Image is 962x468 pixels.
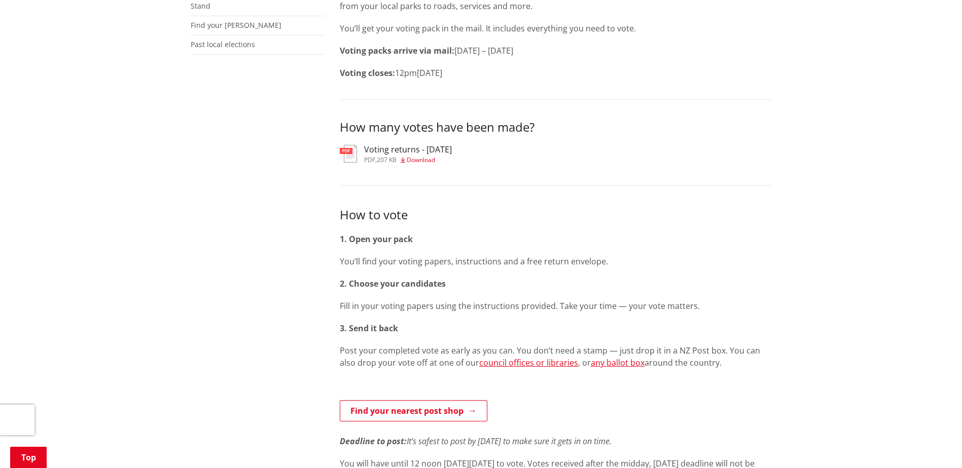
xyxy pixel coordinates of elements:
[340,45,454,56] strong: Voting packs arrive via mail:
[340,400,487,421] a: Find your nearest post shop
[10,447,47,468] a: Top
[479,357,578,368] a: council offices or libraries
[340,45,772,57] p: [DATE] – [DATE]
[191,40,255,49] a: Past local elections
[364,157,452,163] div: ,
[340,145,357,163] img: document-pdf.svg
[340,436,407,447] em: Deadline to post:
[340,278,446,289] strong: 2. Choose your candidates
[340,67,395,79] strong: Voting closes:
[377,155,397,164] span: 207 KB
[191,20,281,30] a: Find your [PERSON_NAME]
[340,206,772,223] h3: How to vote
[364,145,452,154] h3: Voting returns - [DATE]
[340,344,772,369] p: Post your completed vote as early as you can. You don’t need a stamp — just drop it in a NZ Post ...
[395,67,442,79] span: 12pm[DATE]
[340,233,413,245] strong: 1. Open your pack
[340,323,398,334] strong: 3. Send it back
[915,425,952,462] iframe: Messenger Launcher
[340,120,772,135] h3: How many votes have been made?
[364,155,375,164] span: pdf
[340,145,452,163] a: Voting returns - [DATE] pdf,207 KB Download
[340,22,772,34] p: You’ll get your voting pack in the mail. It includes everything you need to vote.
[407,155,435,164] span: Download
[591,357,645,368] a: any ballot box
[340,300,772,312] p: Fill in your voting papers using the instructions provided. Take your time — your vote matters.
[340,256,608,267] span: You’ll find your voting papers, instructions and a free return envelope.
[407,436,612,447] em: It’s safest to post by [DATE] to make sure it gets in on time.
[191,1,210,11] a: Stand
